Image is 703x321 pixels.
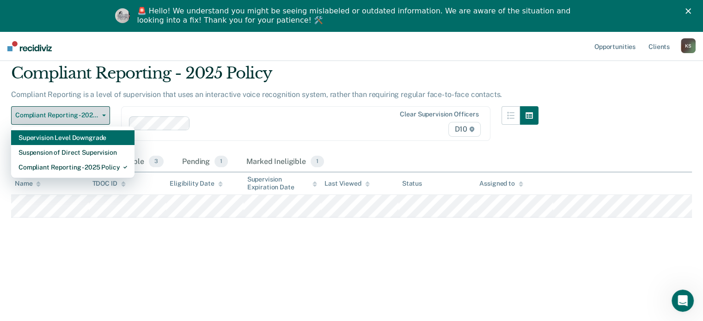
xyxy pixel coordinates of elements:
[180,152,230,172] div: Pending1
[7,41,52,51] img: Recidiviz
[18,145,127,160] div: Suspension of Direct Supervision
[672,290,694,312] iframe: Intercom live chat
[400,110,478,118] div: Clear supervision officers
[681,38,696,53] button: KS
[479,180,523,188] div: Assigned to
[137,6,574,25] div: 🚨 Hello! We understand you might be seeing mislabeled or outdated information. We are aware of th...
[685,8,695,14] div: Close
[15,180,41,188] div: Name
[11,90,502,99] p: Compliant Reporting is a level of supervision that uses an interactive voice recognition system, ...
[324,180,369,188] div: Last Viewed
[18,130,127,145] div: Supervision Level Downgrade
[214,156,228,168] span: 1
[92,180,126,188] div: TDOC ID
[448,122,480,137] span: D10
[115,8,130,23] img: Profile image for Kim
[402,180,422,188] div: Status
[647,31,672,61] a: Clients
[170,180,223,188] div: Eligibility Date
[149,156,164,168] span: 3
[593,31,637,61] a: Opportunities
[247,176,318,191] div: Supervision Expiration Date
[18,160,127,175] div: Compliant Reporting - 2025 Policy
[11,106,110,125] button: Compliant Reporting - 2025 Policy
[681,38,696,53] div: K S
[15,111,98,119] span: Compliant Reporting - 2025 Policy
[11,64,538,90] div: Compliant Reporting - 2025 Policy
[311,156,324,168] span: 1
[245,152,326,172] div: Marked Ineligible1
